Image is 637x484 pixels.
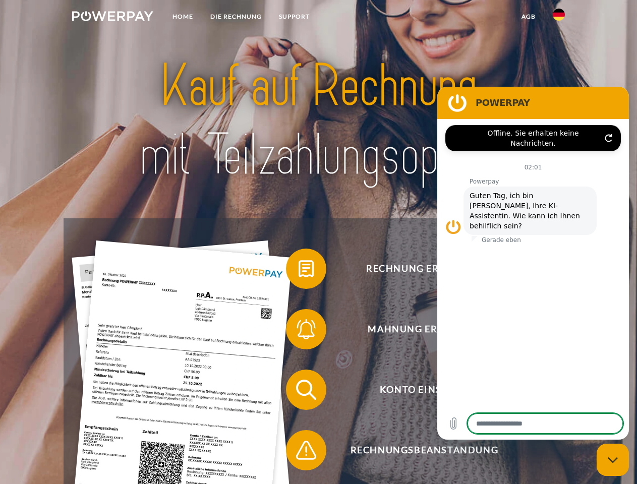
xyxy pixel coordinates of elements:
[301,370,548,410] span: Konto einsehen
[597,444,629,476] iframe: Schaltfläche zum Öffnen des Messaging-Fensters; Konversation läuft
[294,438,319,463] img: qb_warning.svg
[301,309,548,349] span: Mahnung erhalten?
[301,430,548,470] span: Rechnungsbeanstandung
[72,11,153,21] img: logo-powerpay-white.svg
[270,8,318,26] a: SUPPORT
[164,8,202,26] a: Home
[294,317,319,342] img: qb_bell.svg
[286,309,548,349] button: Mahnung erhalten?
[513,8,544,26] a: agb
[286,249,548,289] button: Rechnung erhalten?
[437,87,629,440] iframe: Messaging-Fenster
[202,8,270,26] a: DIE RECHNUNG
[96,48,541,193] img: title-powerpay_de.svg
[286,430,548,470] button: Rechnungsbeanstandung
[294,256,319,281] img: qb_bill.svg
[294,377,319,402] img: qb_search.svg
[301,249,548,289] span: Rechnung erhalten?
[286,370,548,410] button: Konto einsehen
[553,9,565,21] img: de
